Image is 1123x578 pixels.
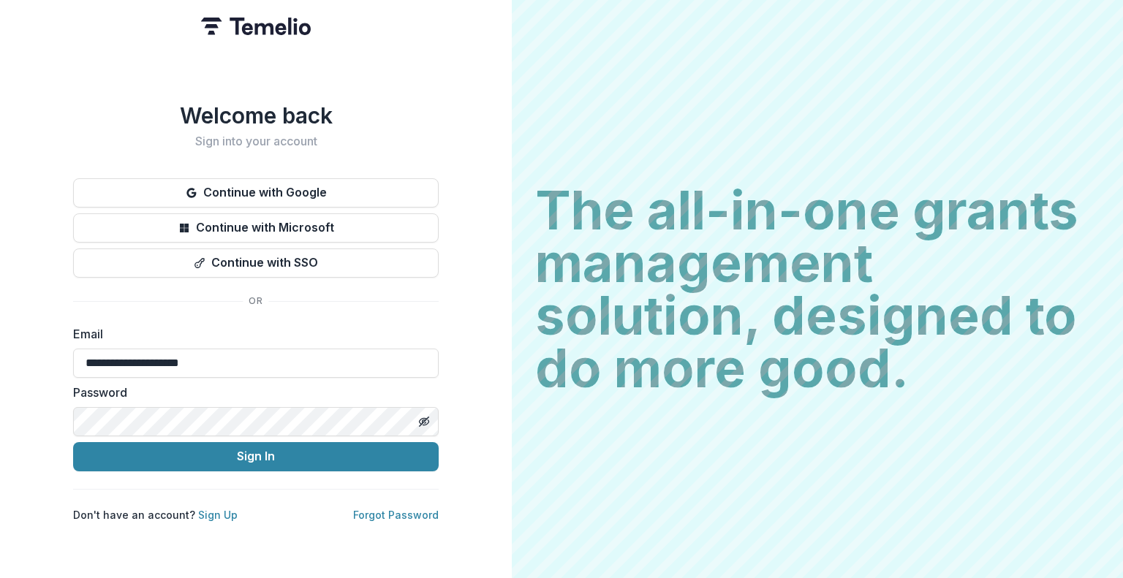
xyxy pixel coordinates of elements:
button: Continue with Google [73,178,439,208]
p: Don't have an account? [73,507,238,522]
button: Continue with Microsoft [73,213,439,243]
a: Sign Up [198,509,238,521]
button: Sign In [73,442,439,471]
img: Temelio [201,18,311,35]
label: Email [73,325,430,343]
label: Password [73,384,430,401]
h2: Sign into your account [73,134,439,148]
button: Toggle password visibility [412,410,436,433]
h1: Welcome back [73,102,439,129]
button: Continue with SSO [73,248,439,278]
a: Forgot Password [353,509,439,521]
